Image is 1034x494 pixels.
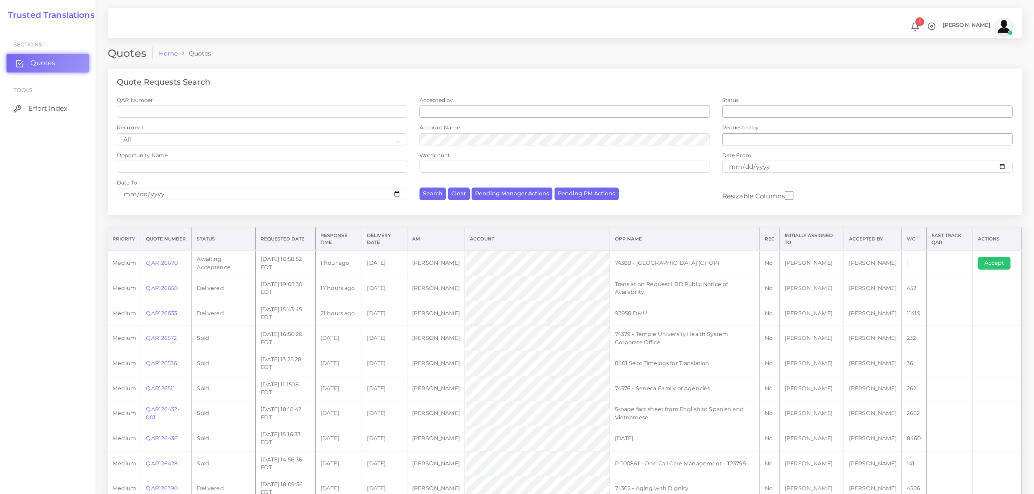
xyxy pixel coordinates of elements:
[407,351,465,376] td: [PERSON_NAME]
[780,401,844,426] td: [PERSON_NAME]
[112,485,136,491] span: medium
[256,351,316,376] td: [DATE] 13:25:28 EDT
[927,228,973,250] th: Fast Track QAR
[146,460,178,467] a: QAR126428
[760,351,780,376] td: No
[722,190,793,201] label: Resizable Columns
[760,326,780,351] td: No
[256,426,316,451] td: [DATE] 15:16:33 EDT
[902,250,927,276] td: 1
[315,301,362,326] td: 21 hours ago
[192,228,256,250] th: Status
[420,188,446,200] button: Search
[844,301,902,326] td: [PERSON_NAME]
[362,250,407,276] td: [DATE]
[610,401,760,426] td: 5-page fact sheet from English to Spanish and Vietnamese
[844,276,902,301] td: [PERSON_NAME]
[192,451,256,476] td: Sold
[610,301,760,326] td: 93958 DMU
[146,406,179,420] a: QAR126432-001
[902,276,927,301] td: 452
[117,96,153,104] label: QAR Number
[407,301,465,326] td: [PERSON_NAME]
[973,228,1021,250] th: Actions
[112,435,136,441] span: medium
[362,276,407,301] td: [DATE]
[902,401,927,426] td: 2682
[117,124,144,131] label: Recurrent
[362,301,407,326] td: [DATE]
[780,376,844,401] td: [PERSON_NAME]
[844,401,902,426] td: [PERSON_NAME]
[112,260,136,266] span: medium
[315,351,362,376] td: [DATE]
[420,96,453,104] label: Accepted by
[760,376,780,401] td: No
[146,360,177,366] a: QAR126536
[117,78,210,87] h4: Quote Requests Search
[2,10,95,20] h2: Trusted Translations
[722,96,739,104] label: Status
[146,385,175,392] a: QAR126511
[844,426,902,451] td: [PERSON_NAME]
[902,301,927,326] td: 11419
[7,54,89,72] a: Quotes
[472,188,552,200] button: Pending Manager Actions
[146,485,178,491] a: QAR126390
[908,22,923,31] a: 1
[902,326,927,351] td: 232
[610,326,760,351] td: 74379 - Temple University Health System Corporate Office
[407,451,465,476] td: [PERSON_NAME]
[30,58,55,68] span: Quotes
[407,426,465,451] td: [PERSON_NAME]
[995,18,1013,35] img: avatar
[760,401,780,426] td: No
[420,151,450,159] label: Wordcount
[780,326,844,351] td: [PERSON_NAME]
[108,47,153,60] h2: Quotes
[610,451,760,476] td: P-100861 - One Call Care Management - T23799
[407,228,465,250] th: AM
[407,250,465,276] td: [PERSON_NAME]
[13,41,42,48] span: Sections
[362,451,407,476] td: [DATE]
[315,250,362,276] td: 1 hour ago
[610,250,760,276] td: 74388 - [GEOGRAPHIC_DATA] (CHOP)
[760,228,780,250] th: REC
[465,228,610,250] th: Account
[722,151,751,159] label: Date From
[760,451,780,476] td: No
[256,451,316,476] td: [DATE] 14:56:36 EDT
[407,376,465,401] td: [PERSON_NAME]
[844,250,902,276] td: [PERSON_NAME]
[915,17,924,26] span: 1
[108,228,141,250] th: Priority
[112,385,136,392] span: medium
[112,335,136,341] span: medium
[902,228,927,250] th: WC
[256,228,316,250] th: Requested Date
[315,228,362,250] th: Response Time
[159,49,178,58] a: Home
[28,104,67,113] span: Effort Index
[780,276,844,301] td: [PERSON_NAME]
[420,124,460,131] label: Account Name
[760,426,780,451] td: No
[362,401,407,426] td: [DATE]
[610,351,760,376] td: 8401 Sept Timelogs for Translation
[448,188,470,200] button: Clear
[315,276,362,301] td: 17 hours ago
[785,190,793,201] input: Resizable Columns
[112,285,136,291] span: medium
[407,326,465,351] td: [PERSON_NAME]
[146,285,178,291] a: QAR126650
[112,310,136,316] span: medium
[407,401,465,426] td: [PERSON_NAME]
[315,376,362,401] td: [DATE]
[112,360,136,366] span: medium
[315,401,362,426] td: [DATE]
[117,179,137,186] label: Date To
[315,326,362,351] td: [DATE]
[780,426,844,451] td: [PERSON_NAME]
[192,276,256,301] td: Delivered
